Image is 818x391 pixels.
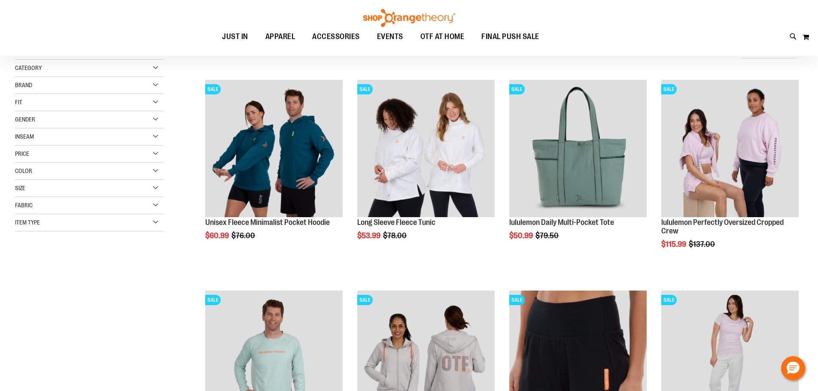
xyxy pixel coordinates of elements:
button: Hello, have a question? Let’s chat. [781,356,805,380]
a: FINAL PUSH SALE [473,27,548,46]
span: SALE [661,84,677,94]
span: FINAL PUSH SALE [481,27,539,46]
span: SALE [205,295,221,305]
div: product [201,76,347,262]
span: $78.00 [383,231,408,240]
span: Brand [15,82,32,88]
a: lululemon Perfectly Oversized Cropped Crew [661,218,784,235]
span: $137.00 [689,240,716,249]
a: OTF AT HOME [412,27,473,47]
span: Size [15,185,25,191]
div: product [505,76,651,262]
a: Unisex Fleece Minimalist Pocket Hoodie [205,218,330,227]
span: $60.99 [205,231,230,240]
span: $115.99 [661,240,687,249]
a: Long Sleeve Fleece Tunic [357,218,435,227]
a: lululemon Perfectly Oversized Cropped CrewSALE [661,80,799,218]
span: SALE [661,295,677,305]
a: JUST IN [213,27,257,47]
span: $79.50 [535,231,560,240]
a: Unisex Fleece Minimalist Pocket HoodieSALE [205,80,343,218]
a: APPAREL [257,27,304,47]
span: EVENTS [377,27,403,46]
span: Fabric [15,202,33,209]
span: Price [15,150,29,157]
div: product [657,76,803,270]
img: lululemon Daily Multi-Pocket Tote [509,80,647,217]
span: SALE [509,295,525,305]
span: APPAREL [265,27,295,46]
span: Fit [15,99,22,106]
a: EVENTS [368,27,412,47]
span: Color [15,167,32,174]
img: Shop Orangetheory [362,9,456,27]
div: product [353,76,499,262]
span: Category [15,64,42,71]
span: $76.00 [231,231,256,240]
a: ACCESSORIES [304,27,368,47]
img: lululemon Perfectly Oversized Cropped Crew [661,80,799,217]
span: Item Type [15,219,40,226]
img: Unisex Fleece Minimalist Pocket Hoodie [205,80,343,217]
span: ACCESSORIES [312,27,360,46]
span: SALE [205,84,221,94]
span: $50.99 [509,231,534,240]
a: lululemon Daily Multi-Pocket Tote [509,218,614,227]
a: lululemon Daily Multi-Pocket ToteSALE [509,80,647,218]
span: SALE [357,295,373,305]
span: Gender [15,116,35,123]
img: Product image for Fleece Long Sleeve [357,80,495,217]
span: $53.99 [357,231,382,240]
span: SALE [357,84,373,94]
span: SALE [509,84,525,94]
span: JUST IN [222,27,248,46]
span: Inseam [15,133,34,140]
a: Product image for Fleece Long SleeveSALE [357,80,495,218]
span: OTF AT HOME [420,27,465,46]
